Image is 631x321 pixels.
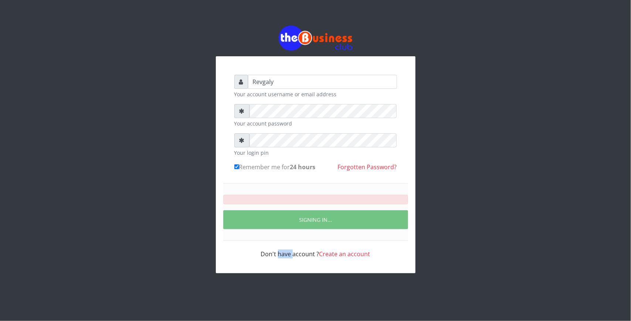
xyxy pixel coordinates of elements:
small: Your account username or email address [234,90,397,98]
input: Remember me for24 hours [234,164,239,169]
input: Username or email address [248,75,397,89]
a: Forgotten Password? [338,163,397,171]
div: Don't have account ? [234,241,397,258]
small: Your account password [234,120,397,127]
button: SIGNING IN... [223,210,408,229]
b: 24 hours [290,163,316,171]
label: Remember me for [234,163,316,171]
a: Create an account [319,250,370,258]
small: Your login pin [234,149,397,157]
